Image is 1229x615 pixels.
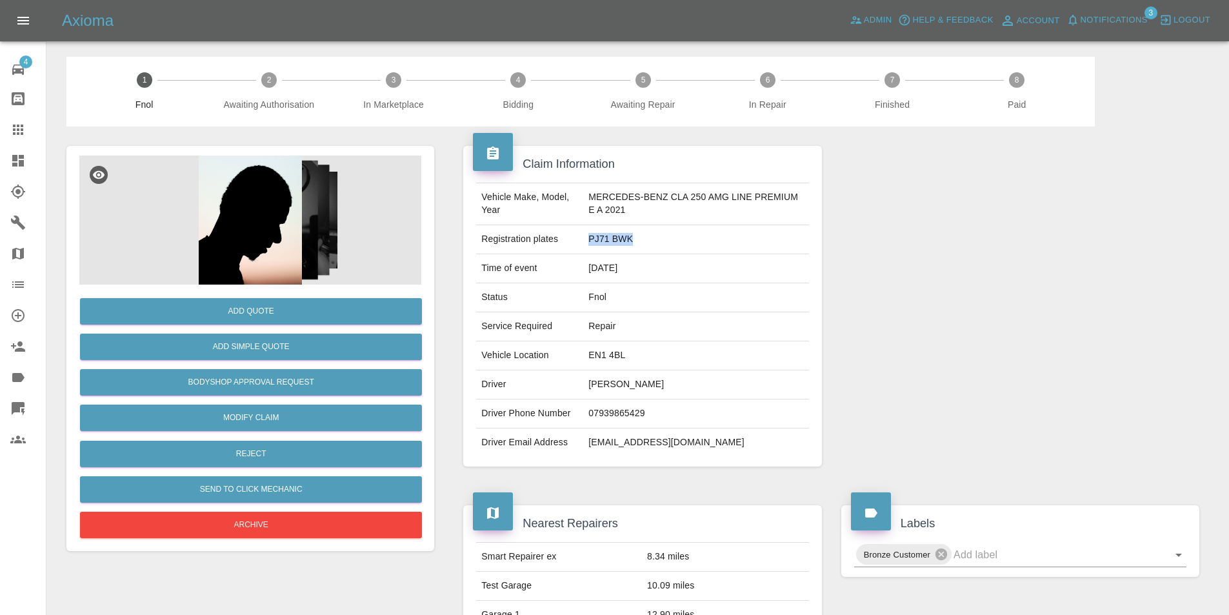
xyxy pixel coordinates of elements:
[476,543,642,572] td: Smart Repairer ex
[62,10,114,31] h5: Axioma
[336,98,450,111] span: In Marketplace
[583,254,808,283] td: [DATE]
[642,543,809,572] td: 8.34 miles
[87,98,201,111] span: Fnol
[476,341,583,370] td: Vehicle Location
[1063,10,1151,30] button: Notifications
[19,55,32,68] span: 4
[267,76,272,85] text: 2
[80,369,422,396] button: Bodyshop Approval Request
[710,98,824,111] span: In Repair
[476,572,642,601] td: Test Garage
[856,547,938,562] span: Bronze Customer
[583,225,808,254] td: PJ71 BWK
[473,156,812,173] h4: Claim Information
[142,76,146,85] text: 1
[476,428,583,457] td: Driver Email Address
[473,515,812,532] h4: Nearest Repairers
[476,370,583,399] td: Driver
[583,283,808,312] td: Fnol
[895,10,996,30] button: Help & Feedback
[835,98,949,111] span: Finished
[461,98,575,111] span: Bidding
[954,545,1150,565] input: Add label
[80,512,422,538] button: Archive
[583,341,808,370] td: EN1 4BL
[80,334,422,360] button: Add Simple Quote
[80,405,422,431] a: Modify Claim
[476,283,583,312] td: Status
[912,13,993,28] span: Help & Feedback
[583,428,808,457] td: [EMAIL_ADDRESS][DOMAIN_NAME]
[80,476,422,503] button: Send to Click Mechanic
[765,76,770,85] text: 6
[960,98,1074,111] span: Paid
[8,5,39,36] button: Open drawer
[1170,546,1188,564] button: Open
[642,572,809,601] td: 10.09 miles
[392,76,396,85] text: 3
[1156,10,1214,30] button: Logout
[583,183,808,225] td: MERCEDES-BENZ CLA 250 AMG LINE PREMIUM E A 2021
[516,76,521,85] text: 4
[583,312,808,341] td: Repair
[1015,76,1019,85] text: 8
[583,370,808,399] td: [PERSON_NAME]
[851,515,1190,532] h4: Labels
[1144,6,1157,19] span: 3
[641,76,645,85] text: 5
[476,312,583,341] td: Service Required
[1081,13,1148,28] span: Notifications
[476,399,583,428] td: Driver Phone Number
[476,183,583,225] td: Vehicle Make, Model, Year
[79,156,421,285] img: b22950ae-0762-4674-bb9a-c21f2bfcd0dd
[476,254,583,283] td: Time of event
[856,544,952,565] div: Bronze Customer
[1017,14,1060,28] span: Account
[1174,13,1210,28] span: Logout
[80,441,422,467] button: Reject
[80,298,422,325] button: Add Quote
[212,98,326,111] span: Awaiting Authorisation
[846,10,895,30] a: Admin
[997,10,1063,31] a: Account
[586,98,700,111] span: Awaiting Repair
[583,399,808,428] td: 07939865429
[476,225,583,254] td: Registration plates
[890,76,895,85] text: 7
[864,13,892,28] span: Admin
